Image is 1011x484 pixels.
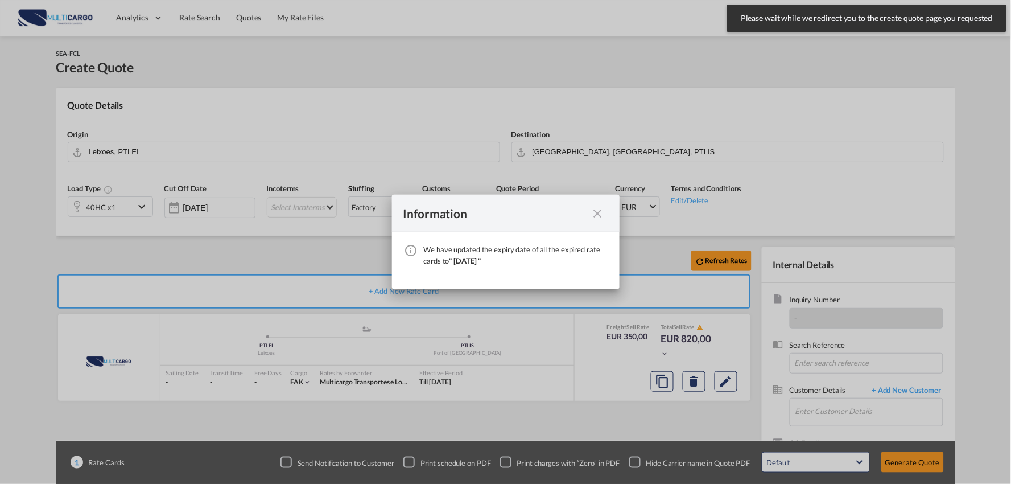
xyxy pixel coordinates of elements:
span: Please wait while we redirect you to the create quote page you requested [737,13,996,24]
div: We have updated the expiry date of all the expired rate cards to [424,244,608,266]
md-icon: icon-close fg-AAA8AD cursor [591,207,605,220]
div: Information [403,206,588,220]
md-dialog: We have ... [392,195,620,289]
span: " [DATE] " [449,256,481,265]
md-icon: icon-information-outline [405,244,418,257]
